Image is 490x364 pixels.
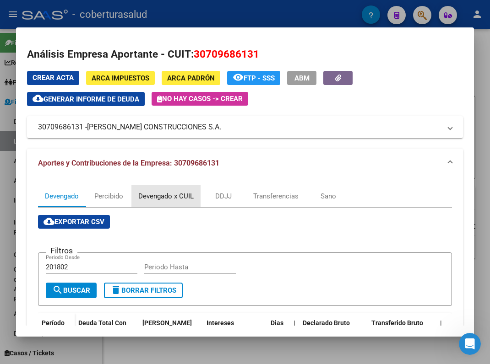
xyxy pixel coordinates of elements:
[44,218,104,226] span: Exportar CSV
[27,116,463,138] mat-expansion-panel-header: 30709686131 -[PERSON_NAME] CONSTRUCCIONES S.A.
[78,319,126,337] span: Deuda Total Con Intereses
[267,313,290,353] datatable-header-cell: Dias
[142,319,195,348] span: [PERSON_NAME] de Fiscalización e Incobrable
[157,95,243,103] span: No hay casos -> Crear
[139,313,203,353] datatable-header-cell: Deuda Bruta Neto de Fiscalización e Incobrable
[104,283,183,298] button: Borrar Filtros
[253,191,299,201] div: Transferencias
[436,313,446,353] datatable-header-cell: |
[86,71,155,85] button: ARCA Impuestos
[44,95,139,103] span: Generar informe de deuda
[303,319,350,337] span: Declarado Bruto ARCA
[294,74,310,82] span: ABM
[27,47,463,62] h2: Análisis Empresa Aportante - CUIT:
[167,74,215,82] span: ARCA Padrón
[368,313,436,353] datatable-header-cell: Transferido Bruto ARCA
[38,159,219,167] span: Aportes y Contribuciones de la Empresa: 30709686131
[33,74,74,82] span: Crear Acta
[92,74,149,82] span: ARCA Impuestos
[287,71,316,85] button: ABM
[233,72,244,83] mat-icon: remove_red_eye
[162,71,220,85] button: ARCA Padrón
[459,333,481,355] iframe: Intercom live chat
[45,191,79,201] div: Devengado
[44,216,54,227] mat-icon: cloud_download
[321,191,336,201] div: Sano
[227,71,280,85] button: FTP - SSS
[52,286,90,294] span: Buscar
[27,71,79,85] button: Crear Acta
[371,319,423,337] span: Transferido Bruto ARCA
[244,74,275,82] span: FTP - SSS
[38,313,75,352] datatable-header-cell: Período
[42,319,65,327] span: Período
[27,92,145,106] button: Generar informe de deuda
[110,284,121,295] mat-icon: delete
[290,313,299,353] datatable-header-cell: |
[27,149,463,178] mat-expansion-panel-header: Aportes y Contribuciones de la Empresa: 30709686131
[294,319,295,327] span: |
[110,286,176,294] span: Borrar Filtros
[271,319,283,327] span: Dias
[299,313,368,353] datatable-header-cell: Declarado Bruto ARCA
[194,48,259,60] span: 30709686131
[94,191,123,201] div: Percibido
[440,319,442,327] span: |
[38,215,110,229] button: Exportar CSV
[46,283,97,298] button: Buscar
[207,319,234,327] span: Intereses
[87,122,221,133] span: [PERSON_NAME] CONSTRUCCIONES S.A.
[46,246,77,256] h3: Filtros
[52,284,63,295] mat-icon: search
[138,191,194,201] div: Devengado x CUIL
[215,191,232,201] div: DDJJ
[33,93,44,104] mat-icon: cloud_download
[75,313,139,353] datatable-header-cell: Deuda Total Con Intereses
[38,122,441,133] mat-panel-title: 30709686131 -
[203,313,267,353] datatable-header-cell: Intereses
[152,92,248,106] button: No hay casos -> Crear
